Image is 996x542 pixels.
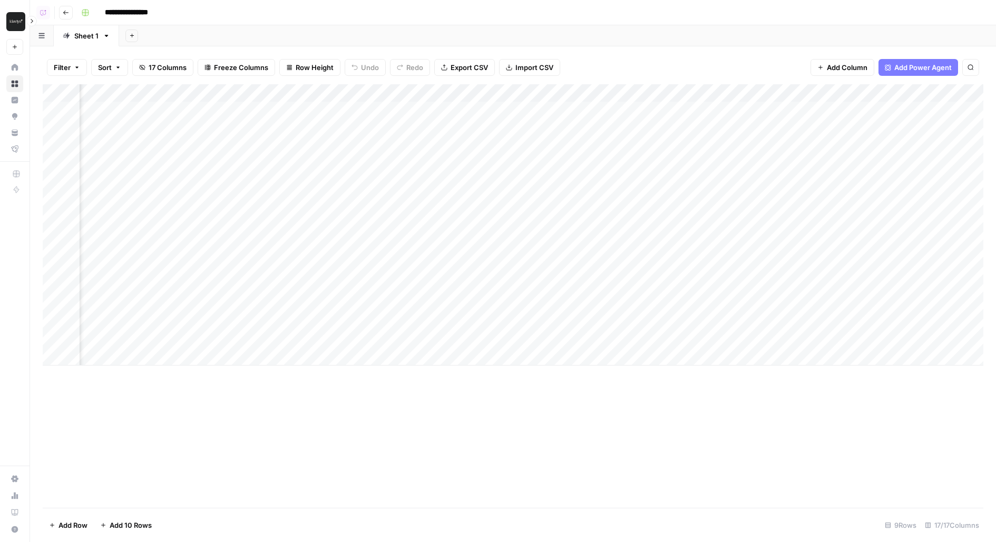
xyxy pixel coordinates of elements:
[6,124,23,141] a: Your Data
[881,517,921,534] div: 9 Rows
[110,520,152,530] span: Add 10 Rows
[58,520,87,530] span: Add Row
[434,59,495,76] button: Export CSV
[6,12,25,31] img: Klaviyo Logo
[361,62,379,73] span: Undo
[921,517,983,534] div: 17/17 Columns
[6,141,23,157] a: Flightpath
[54,25,119,46] a: Sheet 1
[6,8,23,35] button: Workspace: Klaviyo
[6,487,23,504] a: Usage
[54,62,71,73] span: Filter
[94,517,158,534] button: Add 10 Rows
[406,62,423,73] span: Redo
[515,62,553,73] span: Import CSV
[149,62,187,73] span: 17 Columns
[6,521,23,538] button: Help + Support
[214,62,268,73] span: Freeze Columns
[6,108,23,125] a: Opportunities
[6,504,23,521] a: Learning Hub
[6,470,23,487] a: Settings
[390,59,430,76] button: Redo
[827,62,867,73] span: Add Column
[878,59,958,76] button: Add Power Agent
[499,59,560,76] button: Import CSV
[811,59,874,76] button: Add Column
[279,59,340,76] button: Row Height
[296,62,334,73] span: Row Height
[345,59,386,76] button: Undo
[451,62,488,73] span: Export CSV
[43,517,94,534] button: Add Row
[894,62,952,73] span: Add Power Agent
[74,31,99,41] div: Sheet 1
[6,59,23,76] a: Home
[98,62,112,73] span: Sort
[132,59,193,76] button: 17 Columns
[91,59,128,76] button: Sort
[6,75,23,92] a: Browse
[47,59,87,76] button: Filter
[6,92,23,109] a: Insights
[198,59,275,76] button: Freeze Columns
